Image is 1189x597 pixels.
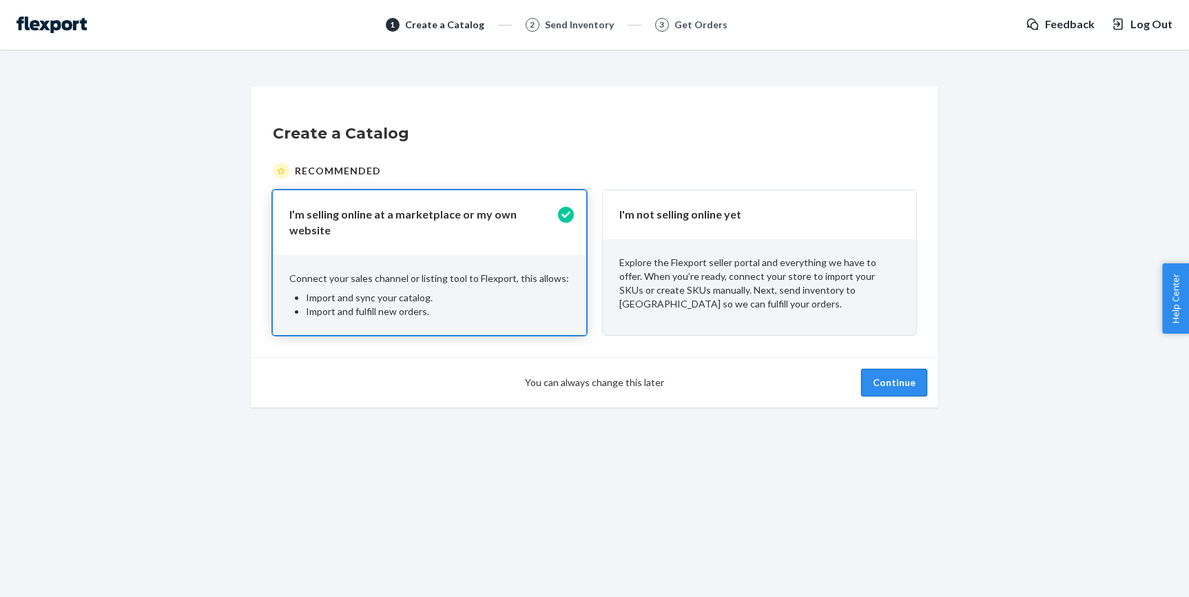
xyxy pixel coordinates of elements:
span: 3 [659,19,664,30]
button: I'm not selling online yetExplore the Flexport seller portal and everything we have to offer. Whe... [603,190,916,335]
p: I’m selling online at a marketplace or my own website [289,207,553,239]
div: Create a Catalog [405,18,484,32]
span: Log Out [1130,17,1172,32]
span: 2 [530,19,535,30]
img: Flexport logo [17,17,87,33]
span: You can always change this later [525,376,664,389]
button: Help Center [1162,263,1189,334]
p: I'm not selling online yet [619,207,883,223]
span: Recommended [295,164,381,178]
span: 1 [390,19,395,30]
a: Feedback [1026,17,1095,32]
p: Explore the Flexport seller portal and everything we have to offer. When you’re ready, connect yo... [619,256,900,311]
p: Connect your sales channel or listing tool to Flexport, this allows: [289,272,570,285]
div: Send Inventory [545,18,614,32]
button: Continue [861,369,927,396]
span: Import and sync your catalog. [306,292,433,303]
span: Import and fulfill new orders. [306,305,429,317]
span: Feedback [1045,17,1095,32]
button: Log Out [1111,17,1172,32]
button: I’m selling online at a marketplace or my own websiteConnect your sales channel or listing tool t... [273,190,586,335]
div: Get Orders [674,18,727,32]
h1: Create a Catalog [273,123,916,145]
